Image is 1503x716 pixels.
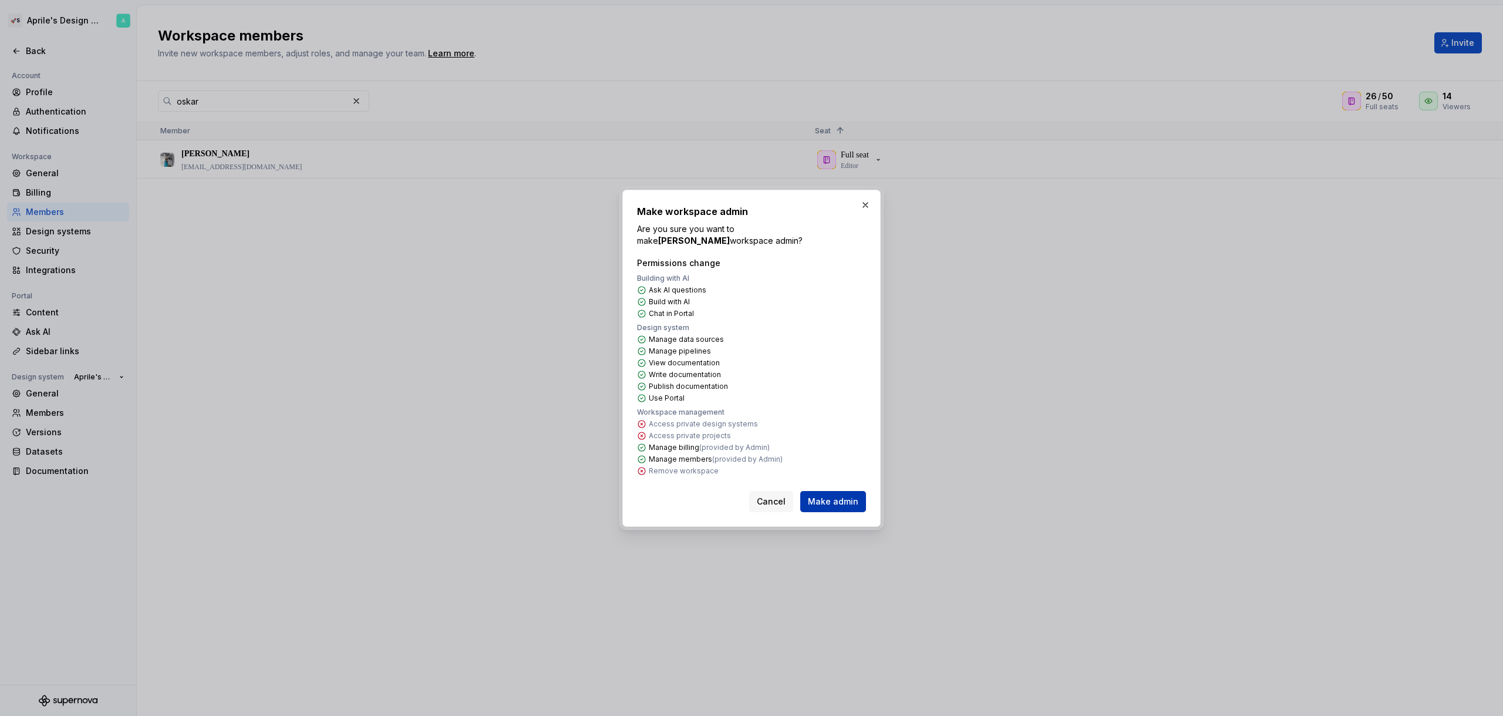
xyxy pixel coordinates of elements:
p: Access private projects [649,431,731,441]
p: Write documentation [649,370,721,379]
p: Use Portal [649,394,685,403]
p: Build with AI [649,297,690,307]
p: Manage data sources [649,335,724,344]
p: Manage billing [649,443,770,452]
p: Remove workspace [649,466,719,476]
p: Workspace management [637,408,724,417]
p: Building with AI [637,274,689,283]
strong: [PERSON_NAME] [658,236,730,246]
p: Manage pipelines [649,347,711,356]
button: Make admin [800,491,866,512]
p: Ask AI questions [649,285,706,295]
p: Design system [637,323,689,332]
span: (provided by Admin) [712,455,783,463]
p: Permissions change [637,257,720,269]
p: Access private design systems [649,419,758,429]
button: Cancel [749,491,793,512]
p: Are you sure you want to make workspace admin? [637,223,866,247]
span: Cancel [757,496,786,507]
p: Chat in Portal [649,309,694,318]
h2: Make workspace admin [637,204,866,219]
p: Manage members [649,455,783,464]
span: (provided by Admin) [699,443,770,452]
span: Make admin [808,496,858,507]
p: View documentation [649,358,720,368]
p: Publish documentation [649,382,728,391]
